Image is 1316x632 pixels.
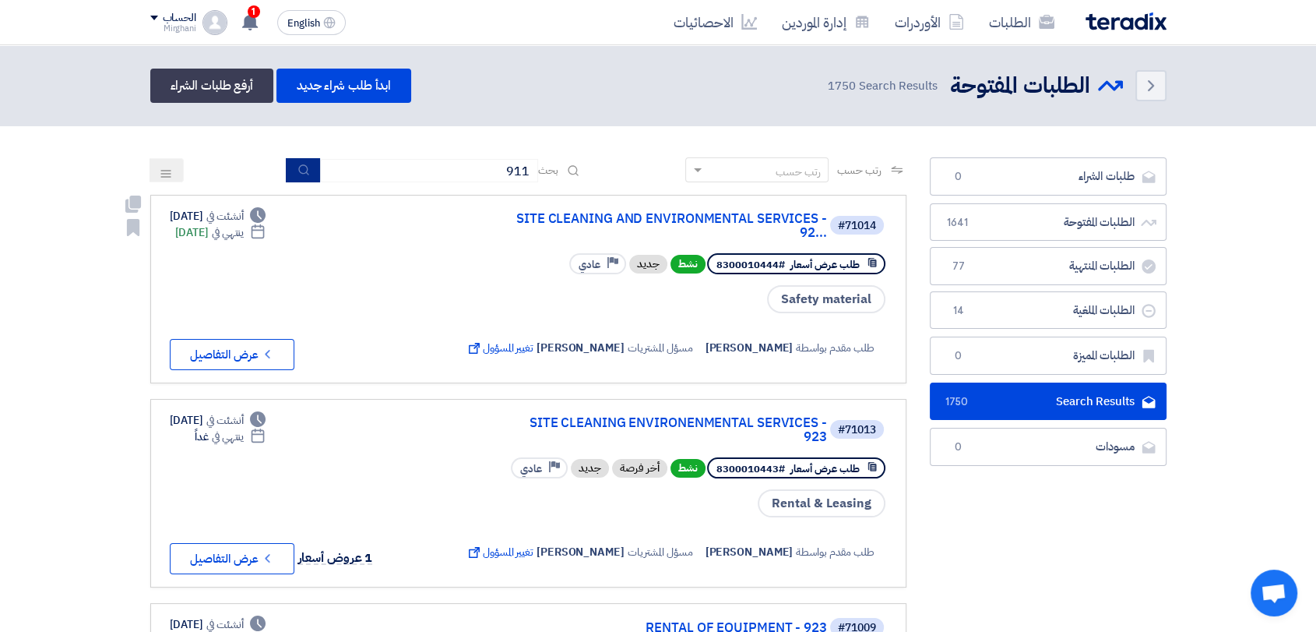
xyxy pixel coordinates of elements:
[828,77,856,94] span: 1750
[206,412,244,429] span: أنشئت في
[163,12,196,25] div: الحساب
[949,348,968,364] span: 0
[212,429,244,445] span: ينتهي في
[195,429,266,445] div: غداً
[628,544,693,560] span: مسؤل المشتريات
[758,489,885,517] span: Rental & Leasing
[175,224,266,241] div: [DATE]
[838,425,876,436] div: #71013
[882,4,976,41] a: الأوردرات
[466,340,533,356] span: تغيير المسؤول
[949,169,968,185] span: 0
[1086,12,1166,30] img: Teradix logo
[670,459,706,478] span: نشط
[537,544,625,560] span: [PERSON_NAME]
[706,340,793,356] span: [PERSON_NAME]
[248,5,260,18] span: 1
[836,162,881,178] span: رتب حسب
[930,157,1166,196] a: طلبات الشراء0
[950,71,1090,101] h2: الطلبات المفتوحة
[298,549,373,567] span: 1 عروض أسعار
[320,159,538,182] input: ابحث بعنوان أو رقم الطلب
[170,208,266,224] div: [DATE]
[520,461,542,476] span: عادي
[170,339,294,370] button: عرض التفاصيل
[716,461,785,476] span: #8300010443
[538,162,558,178] span: بحث
[790,461,860,476] span: طلب عرض أسعار
[466,544,533,560] span: تغيير المسؤول
[716,257,785,272] span: #8300010444
[796,544,874,560] span: طلب مقدم بواسطة
[150,69,273,103] a: أرفع طلبات الشراء
[769,4,882,41] a: إدارة الموردين
[976,4,1067,41] a: الطلبات
[150,24,196,33] div: Mirghani
[930,247,1166,285] a: الطلبات المنتهية77
[579,257,600,272] span: عادي
[287,18,320,29] span: English
[930,203,1166,242] a: الطلبات المفتوحة1641
[796,340,874,356] span: طلب مقدم بواسطة
[170,412,266,429] div: [DATE]
[276,69,411,103] a: ابدأ طلب شراء جديد
[277,10,346,35] button: English
[170,543,294,574] button: عرض التفاصيل
[212,224,244,241] span: ينتهي في
[949,303,968,319] span: 14
[930,428,1166,466] a: مسودات0
[930,337,1166,375] a: الطلبات المميزة0
[767,285,885,313] span: Safety material
[775,164,820,180] div: رتب حسب
[790,257,860,272] span: طلب عرض أسعار
[629,255,667,274] div: جديد
[949,215,968,231] span: 1641
[628,340,693,356] span: مسؤل المشتريات
[515,416,827,444] a: SITE CLEANING ENVIRONENMENTAL SERVICES - 923
[571,459,609,478] div: جديد
[612,459,667,478] div: أخر فرصة
[537,340,625,356] span: [PERSON_NAME]
[670,255,706,274] span: نشط
[828,77,937,95] span: Search Results
[838,221,876,231] div: #71014
[949,259,968,274] span: 77
[706,544,793,560] span: [PERSON_NAME]
[949,440,968,455] span: 0
[206,208,244,224] span: أنشئت في
[202,10,227,35] img: profile_test.png
[930,291,1166,330] a: الطلبات الملغية14
[661,4,769,41] a: الاحصائيات
[515,212,827,240] a: SITE CLEANING AND ENVIRONMENTAL SERVICES - 92...
[1251,570,1297,616] a: Open chat
[949,394,968,410] span: 1750
[930,383,1166,421] a: Search Results1750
